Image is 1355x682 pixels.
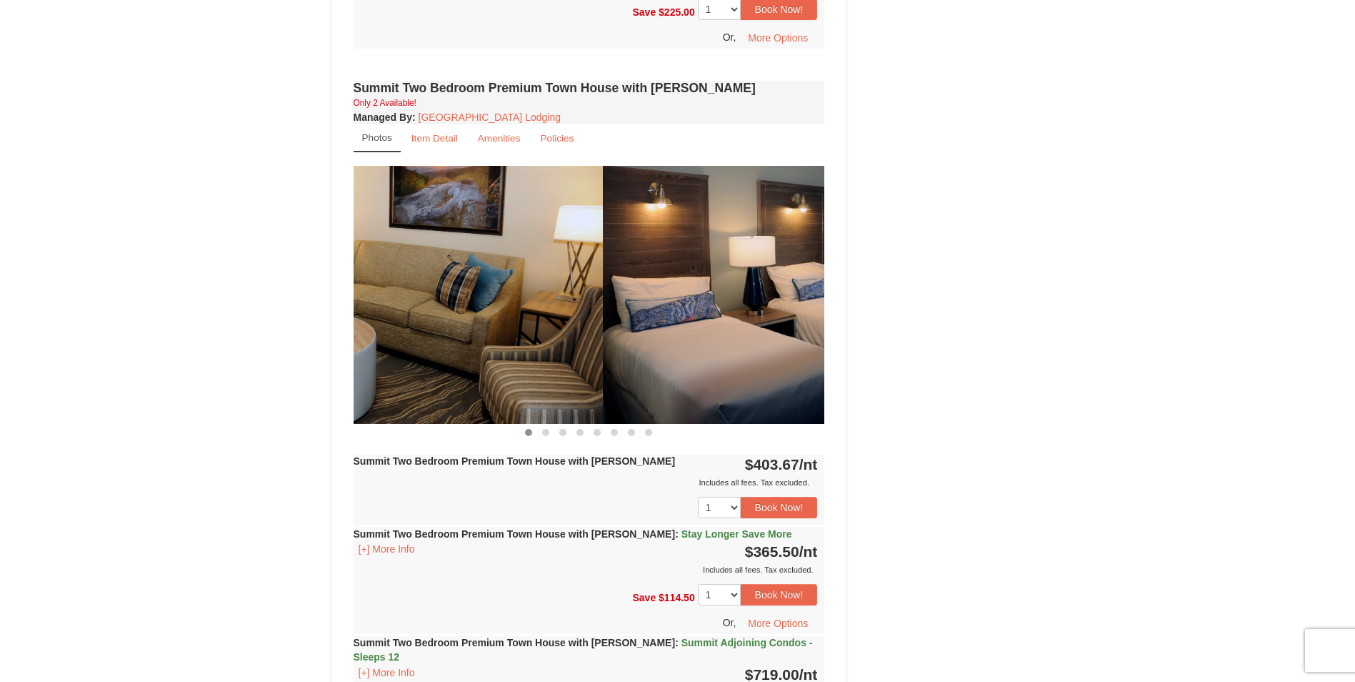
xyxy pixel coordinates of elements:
span: $225.00 [659,6,695,17]
button: More Options [739,27,817,49]
span: Or, [723,31,736,43]
strong: : [354,112,416,123]
small: Photos [362,132,392,143]
span: /nt [799,543,818,560]
strong: $403.67 [745,456,818,473]
strong: Summit Two Bedroom Premium Town House with [PERSON_NAME] [354,528,792,540]
small: Policies [540,133,574,144]
small: Item Detail [411,133,458,144]
h4: Summit Two Bedroom Premium Town House with [PERSON_NAME] [354,81,825,95]
span: Stay Longer Save More [681,528,792,540]
a: Policies [531,124,583,152]
a: Item Detail [402,124,467,152]
small: Amenities [478,133,521,144]
span: $114.50 [659,592,695,603]
span: : [675,637,679,648]
button: Book Now! [741,497,818,518]
span: : [675,528,679,540]
img: 18876286-225-aee846a8.png [131,166,603,424]
span: /nt [799,456,818,473]
span: $365.50 [745,543,799,560]
span: Save [632,592,656,603]
button: [+] More Info [354,541,420,557]
button: [+] More Info [354,665,420,681]
a: [GEOGRAPHIC_DATA] Lodging [419,112,561,123]
img: 18876286-221-5b426012.png [603,166,1074,424]
strong: Summit Two Bedroom Premium Town House with [PERSON_NAME] [354,455,676,467]
button: Book Now! [741,584,818,606]
span: Or, [723,617,736,628]
a: Photos [354,124,401,152]
div: Includes all fees. Tax excluded. [354,563,818,577]
button: More Options [739,613,817,634]
div: Includes all fees. Tax excluded. [354,475,818,490]
strong: Summit Two Bedroom Premium Town House with [PERSON_NAME] [354,637,813,663]
a: Amenities [469,124,530,152]
span: Managed By [354,112,412,123]
span: Save [632,6,656,17]
small: Only 2 Available! [354,98,416,108]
